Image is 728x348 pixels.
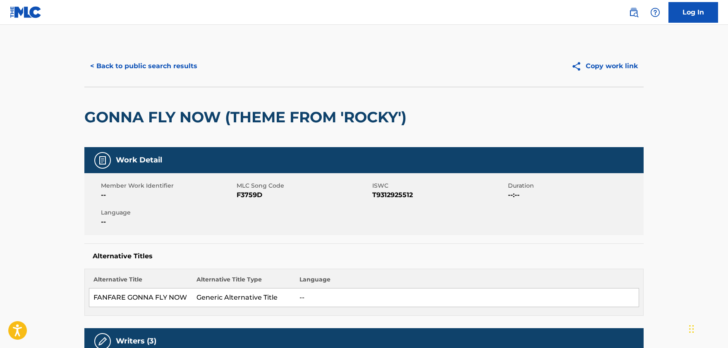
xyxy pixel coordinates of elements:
[101,208,235,217] span: Language
[93,252,635,260] h5: Alternative Titles
[237,181,370,190] span: MLC Song Code
[116,155,162,165] h5: Work Detail
[295,275,639,288] th: Language
[571,61,586,72] img: Copy work link
[668,2,718,23] a: Log In
[508,181,642,190] span: Duration
[629,7,639,17] img: search
[372,190,506,200] span: T9312925512
[98,336,108,346] img: Writers
[98,155,108,165] img: Work Detail
[89,275,192,288] th: Alternative Title
[372,181,506,190] span: ISWC
[705,223,728,292] iframe: Resource Center
[237,190,370,200] span: F3759D
[116,336,156,346] h5: Writers (3)
[689,317,694,341] div: Drag
[687,308,728,348] iframe: Chat Widget
[101,217,235,227] span: --
[10,6,42,18] img: MLC Logo
[647,4,663,21] div: Help
[101,181,235,190] span: Member Work Identifier
[192,275,295,288] th: Alternative Title Type
[508,190,642,200] span: --:--
[625,4,642,21] a: Public Search
[192,288,295,307] td: Generic Alternative Title
[101,190,235,200] span: --
[565,56,644,76] button: Copy work link
[84,56,203,76] button: < Back to public search results
[89,288,192,307] td: FANFARE GONNA FLY NOW
[650,7,660,17] img: help
[84,108,411,126] h2: GONNA FLY NOW (THEME FROM 'ROCKY')
[295,288,639,307] td: --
